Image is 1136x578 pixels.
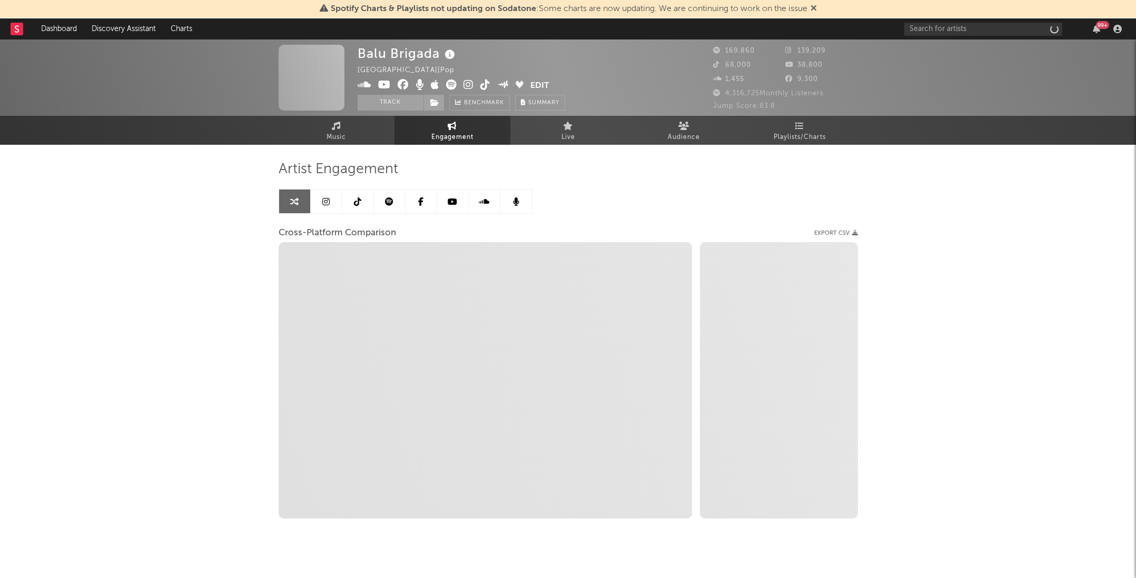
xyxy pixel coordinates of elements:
[279,227,396,240] span: Cross-Platform Comparison
[668,131,700,144] span: Audience
[431,131,473,144] span: Engagement
[528,100,559,106] span: Summary
[331,5,807,13] span: : Some charts are now updating. We are continuing to work on the issue
[279,116,394,145] a: Music
[530,79,549,93] button: Edit
[84,18,163,39] a: Discovery Assistant
[1093,25,1100,33] button: 99+
[713,103,775,109] span: Jump Score: 83.8
[331,5,536,13] span: Spotify Charts & Playlists not updating on Sodatone
[279,163,398,176] span: Artist Engagement
[515,95,565,111] button: Summary
[510,116,626,145] a: Live
[713,90,824,97] span: 4,316,725 Monthly Listeners
[713,62,751,68] span: 68,000
[358,45,458,62] div: Balu Brigada
[394,116,510,145] a: Engagement
[561,131,575,144] span: Live
[785,47,826,54] span: 139,209
[327,131,346,144] span: Music
[904,23,1062,36] input: Search for artists
[358,95,423,111] button: Track
[713,76,744,83] span: 1,455
[774,131,826,144] span: Playlists/Charts
[464,97,504,109] span: Benchmark
[358,64,467,77] div: [GEOGRAPHIC_DATA] | Pop
[449,95,510,111] a: Benchmark
[785,62,823,68] span: 38,800
[34,18,84,39] a: Dashboard
[713,47,755,54] span: 169,860
[811,5,817,13] span: Dismiss
[814,230,858,236] button: Export CSV
[163,18,200,39] a: Charts
[626,116,742,145] a: Audience
[785,76,818,83] span: 9,300
[1096,21,1109,29] div: 99 +
[742,116,858,145] a: Playlists/Charts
